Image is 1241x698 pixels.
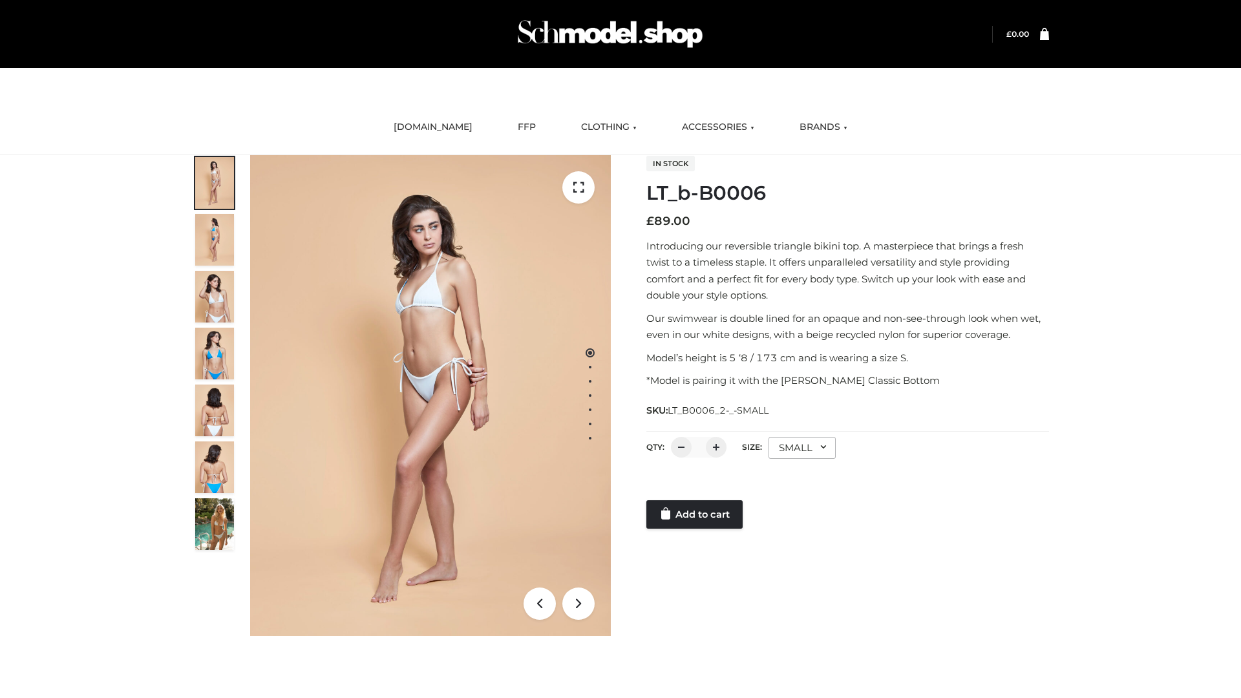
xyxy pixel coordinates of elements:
[250,155,611,636] img: ArielClassicBikiniTop_CloudNine_AzureSky_OW114ECO_1
[646,350,1049,366] p: Model’s height is 5 ‘8 / 173 cm and is wearing a size S.
[384,113,482,142] a: [DOMAIN_NAME]
[672,113,764,142] a: ACCESSORIES
[195,271,234,323] img: ArielClassicBikiniTop_CloudNine_AzureSky_OW114ECO_3-scaled.jpg
[646,214,690,228] bdi: 89.00
[646,238,1049,304] p: Introducing our reversible triangle bikini top. A masterpiece that brings a fresh twist to a time...
[646,310,1049,343] p: Our swimwear is double lined for an opaque and non-see-through look when wet, even in our white d...
[195,214,234,266] img: ArielClassicBikiniTop_CloudNine_AzureSky_OW114ECO_2-scaled.jpg
[195,157,234,209] img: ArielClassicBikiniTop_CloudNine_AzureSky_OW114ECO_1-scaled.jpg
[195,441,234,493] img: ArielClassicBikiniTop_CloudNine_AzureSky_OW114ECO_8-scaled.jpg
[742,442,762,452] label: Size:
[646,403,770,418] span: SKU:
[195,498,234,550] img: Arieltop_CloudNine_AzureSky2.jpg
[1006,29,1029,39] a: £0.00
[646,372,1049,389] p: *Model is pairing it with the [PERSON_NAME] Classic Bottom
[646,500,743,529] a: Add to cart
[1006,29,1029,39] bdi: 0.00
[508,113,546,142] a: FFP
[513,8,707,59] img: Schmodel Admin 964
[646,442,664,452] label: QTY:
[195,385,234,436] img: ArielClassicBikiniTop_CloudNine_AzureSky_OW114ECO_7-scaled.jpg
[790,113,857,142] a: BRANDS
[1006,29,1012,39] span: £
[646,156,695,171] span: In stock
[195,328,234,379] img: ArielClassicBikiniTop_CloudNine_AzureSky_OW114ECO_4-scaled.jpg
[646,214,654,228] span: £
[668,405,769,416] span: LT_B0006_2-_-SMALL
[646,182,1049,205] h1: LT_b-B0006
[769,437,836,459] div: SMALL
[571,113,646,142] a: CLOTHING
